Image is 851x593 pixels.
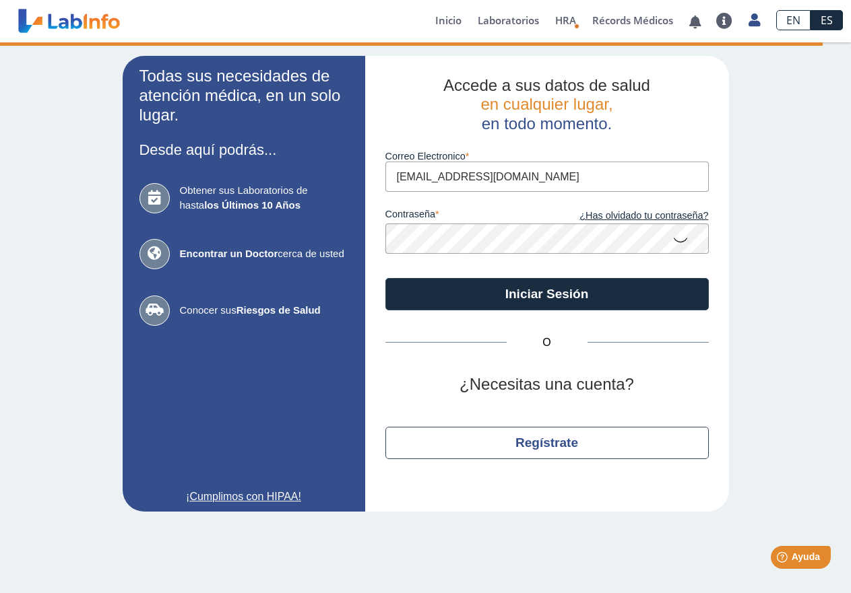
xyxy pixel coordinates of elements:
button: Regístrate [385,427,709,459]
a: EN [776,10,811,30]
span: O [507,335,588,351]
label: Correo Electronico [385,151,709,162]
span: en cualquier lugar, [480,95,612,113]
span: Obtener sus Laboratorios de hasta [180,183,348,213]
h3: Desde aquí podrás... [139,141,348,158]
b: Riesgos de Salud [237,304,321,316]
label: contraseña [385,209,547,223]
span: cerca de usted [180,246,348,262]
iframe: Help widget launcher [731,540,836,578]
b: los Últimos 10 Años [204,199,301,211]
span: Conocer sus [180,303,348,318]
span: Accede a sus datos de salud [443,76,650,94]
b: Encontrar un Doctor [180,248,278,259]
span: HRA [555,13,576,27]
h2: ¿Necesitas una cuenta? [385,375,709,394]
button: Iniciar Sesión [385,278,709,310]
span: en todo momento. [482,114,612,133]
a: ¡Cumplimos con HIPAA! [139,489,348,505]
a: ¿Has olvidado tu contraseña? [547,209,709,223]
a: ES [811,10,843,30]
h2: Todas sus necesidades de atención médica, en un solo lugar. [139,67,348,125]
